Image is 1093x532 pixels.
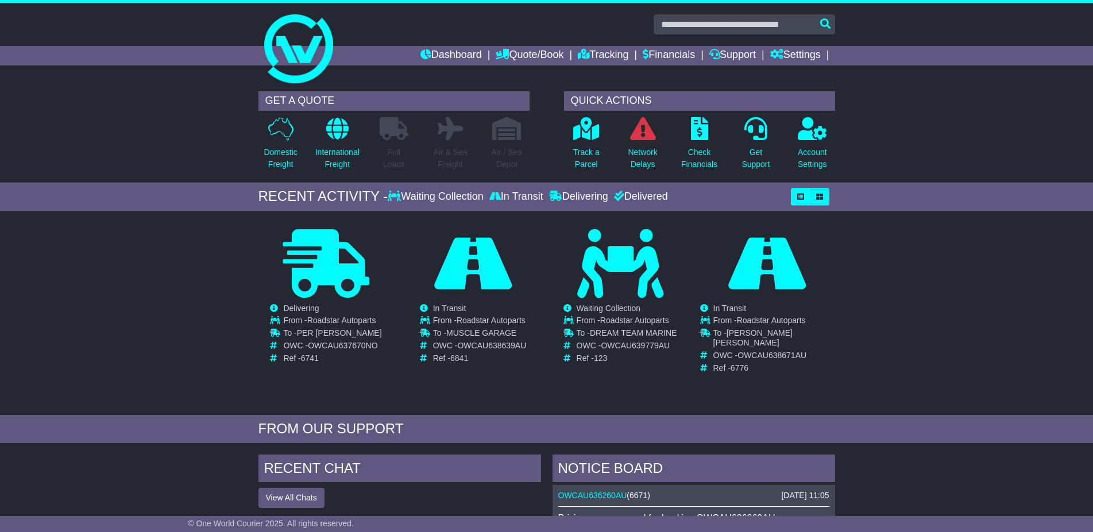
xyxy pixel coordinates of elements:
a: InternationalFreight [315,117,360,177]
span: OWCAU637670NO [308,341,377,350]
span: OWCAU639779AU [601,341,670,350]
a: Track aParcel [573,117,600,177]
span: Roadstar Autoparts [307,316,376,325]
span: Roadstar Autoparts [457,316,526,325]
td: Ref - [713,363,835,373]
span: DREAM TEAM MARINE [590,328,677,337]
td: From - [577,316,677,328]
button: View All Chats [258,488,325,508]
a: Financials [643,46,695,65]
div: Waiting Collection [388,191,486,203]
td: To - [283,328,381,341]
td: To - [577,328,677,341]
a: Dashboard [420,46,482,65]
a: DomesticFreight [263,117,298,177]
div: FROM OUR SUPPORT [258,421,835,437]
td: OWC - [577,341,677,354]
td: Ref - [577,354,677,363]
p: Air & Sea Freight [434,146,468,170]
p: International Freight [315,146,360,170]
span: Roadstar Autoparts [737,316,806,325]
p: Check Financials [681,146,717,170]
p: Full Loads [380,146,408,170]
a: Quote/Book [496,46,563,65]
td: Ref - [433,354,527,363]
span: 6741 [301,354,319,363]
a: GetSupport [741,117,770,177]
a: AccountSettings [797,117,828,177]
span: OWCAU638639AU [457,341,526,350]
td: Ref - [283,354,381,363]
span: In Transit [433,304,466,313]
td: To - [433,328,527,341]
p: Domestic Freight [264,146,297,170]
a: NetworkDelays [627,117,658,177]
td: From - [283,316,381,328]
span: 6841 [450,354,468,363]
span: Waiting Collection [577,304,641,313]
div: GET A QUOTE [258,91,530,111]
div: RECENT ACTIVITY - [258,188,388,205]
a: Settings [770,46,821,65]
div: ( ) [558,491,829,500]
td: OWC - [283,341,381,354]
div: [DATE] 11:05 [781,491,829,500]
p: Pricing was approved for booking OWCAU636260AU. [558,512,829,523]
div: NOTICE BOARD [553,455,835,486]
p: Get Support [741,146,770,170]
span: PER [PERSON_NAME] [297,328,382,337]
p: Account Settings [798,146,827,170]
td: OWC - [433,341,527,354]
td: OWC - [713,351,835,363]
a: OWCAU636260AU [558,491,627,500]
div: Delivered [611,191,668,203]
div: Delivering [546,191,611,203]
a: Tracking [578,46,628,65]
a: CheckFinancials [681,117,718,177]
span: MUSCLE GARAGE [446,328,516,337]
div: QUICK ACTIONS [564,91,835,111]
div: In Transit [486,191,546,203]
span: 123 [594,354,607,363]
p: Air / Sea Depot [492,146,523,170]
td: To - [713,328,835,351]
p: Network Delays [628,146,657,170]
p: Track a Parcel [573,146,600,170]
span: OWCAU638671AU [737,351,806,360]
span: [PERSON_NAME] [PERSON_NAME] [713,328,793,347]
td: From - [433,316,527,328]
span: 6776 [731,363,748,372]
span: © One World Courier 2025. All rights reserved. [188,519,354,528]
a: Support [709,46,756,65]
span: Roadstar Autoparts [600,316,669,325]
td: From - [713,316,835,328]
span: 6671 [629,491,647,500]
span: Delivering [283,304,319,313]
div: RECENT CHAT [258,455,541,486]
span: In Transit [713,304,747,313]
